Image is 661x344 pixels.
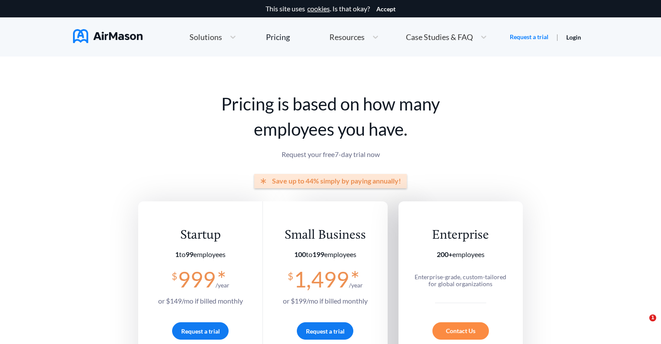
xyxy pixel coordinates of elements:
[266,29,290,45] a: Pricing
[297,322,353,340] button: Request a trial
[406,33,473,41] span: Case Studies & FAQ
[272,177,401,185] span: Save up to 44% simply by paying annually!
[138,150,523,158] p: Request your free 7 -day trial now
[376,6,395,13] button: Accept cookies
[556,33,558,41] span: |
[510,33,548,41] a: Request a trial
[283,297,368,305] span: or $ 199 /mo if billed monthly
[329,33,365,41] span: Resources
[172,322,229,340] button: Request a trial
[649,314,656,321] span: 1
[178,266,216,292] span: 999
[294,250,324,258] span: to
[566,33,581,41] a: Login
[415,273,506,287] span: Enterprise-grade, custom-tailored for global organizations
[175,250,179,258] b: 1
[410,250,511,258] section: employees
[294,250,306,258] b: 100
[266,33,290,41] div: Pricing
[283,250,368,258] section: employees
[186,250,193,258] b: 99
[437,250,452,258] b: 200+
[172,267,177,281] span: $
[138,91,523,142] h1: Pricing is based on how many employees you have.
[312,250,324,258] b: 199
[158,297,243,305] span: or $ 149 /mo if billed monthly
[294,266,349,292] span: 1,499
[631,314,652,335] iframe: Intercom live chat
[307,5,330,13] a: cookies
[175,250,193,258] span: to
[283,227,368,244] div: Small Business
[432,322,489,340] div: Contact Us
[288,267,293,281] span: $
[158,250,243,258] section: employees
[410,227,511,244] div: Enterprise
[158,227,243,244] div: Startup
[189,33,222,41] span: Solutions
[73,29,143,43] img: AirMason Logo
